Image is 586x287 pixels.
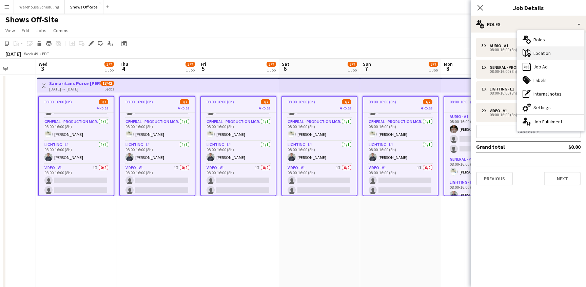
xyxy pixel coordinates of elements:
app-card-role: General - Production Mgr.1/108:00-16:00 (8h)[PERSON_NAME] [120,118,195,141]
div: Job Ad [517,60,584,74]
button: Shows Off-Site [65,0,103,14]
span: 3/7 [429,62,438,67]
a: Edit [19,26,32,35]
div: Location [517,46,584,60]
span: 3/7 [261,99,270,104]
span: 18/42 [100,81,114,86]
button: Next [544,172,581,185]
app-job-card: 08:00-16:00 (8h)3/74 Roles General - Production Mgr.1/108:00-16:00 (8h)[PERSON_NAME]Lighting - L1... [281,96,357,196]
h3: Job Details [471,3,586,12]
span: 5 [200,65,206,73]
span: 3/7 [99,99,108,104]
app-job-card: 08:00-16:00 (8h)3/74 Roles General - Production Mgr.1/108:00-16:00 (8h)[PERSON_NAME]Lighting - L1... [363,96,438,196]
div: Video - V1 [490,108,510,113]
span: 3 [38,65,47,73]
app-card-role: Lighting - L11/108:00-16:00 (8h)[PERSON_NAME] [282,141,357,164]
span: Week 49 [22,51,39,56]
app-card-role: Video - V11I0/208:00-16:00 (8h) [39,164,114,197]
span: Mon [444,61,453,67]
span: 3/7 [104,62,114,67]
div: 3 x [482,43,490,48]
span: 6 [281,65,289,73]
a: View [3,26,18,35]
app-card-role: General - Production Mgr.1/108:00-16:00 (8h)[PERSON_NAME] [444,156,519,179]
span: 08:00-16:00 (8h) [450,99,477,104]
span: 4 Roles [421,105,432,110]
h1: Shows Off-Site [5,15,58,25]
span: 4 Roles [259,105,270,110]
div: [DATE] → [DATE] [49,86,100,91]
div: Settings [517,101,584,114]
app-card-role: Audio - A12I1/308:00-16:00 (8h)[PERSON_NAME] [444,113,519,156]
div: EDT [42,51,49,56]
span: Edit [22,27,30,34]
span: Sat [282,61,289,67]
app-card-role: Video - V11I0/208:00-16:00 (8h) [282,164,357,197]
span: 08:00-16:00 (8h) [369,99,396,104]
span: 4 Roles [340,105,351,110]
div: 08:00-16:00 (8h) [482,113,568,117]
span: 7 [362,65,371,73]
span: 08:00-16:00 (8h) [207,99,234,104]
app-card-role: Lighting - L11/108:00-16:00 (8h)[PERSON_NAME] [120,141,195,164]
app-card-role: General - Production Mgr.1/108:00-16:00 (8h)[PERSON_NAME] [363,118,438,141]
span: Wed [39,61,47,67]
span: Thu [120,61,128,67]
app-job-card: 08:00-16:00 (8h)3/74 Roles General - Production Mgr.1/108:00-16:00 (8h)[PERSON_NAME]Lighting - L1... [200,96,276,196]
a: Comms [51,26,71,35]
div: Roles [517,33,584,46]
app-card-role: General - Production Mgr.1/108:00-16:00 (8h)[PERSON_NAME] [282,118,357,141]
div: Job Fulfilment [517,115,584,128]
div: General - Production Mgr. [490,65,546,70]
div: Audio - A1 [490,43,511,48]
span: View [5,27,15,34]
div: Lighting - L1 [490,87,517,91]
div: 1 Job [105,67,114,73]
app-job-card: 08:00-16:00 (8h)3/74 Roles General - Production Mgr.1/108:00-16:00 (8h)[PERSON_NAME]Lighting - L1... [119,96,195,196]
span: 8 [443,65,453,73]
button: Add role [476,125,581,138]
td: Grand total [476,141,549,152]
app-job-card: 08:00-16:00 (8h)3/74 RolesAudio - A12I1/308:00-16:00 (8h)[PERSON_NAME] General - Production Mgr.1... [444,96,520,196]
span: 08:00-16:00 (8h) [44,99,72,104]
span: Jobs [36,27,46,34]
app-card-role: Lighting - L11/108:00-16:00 (8h)[PERSON_NAME] [363,141,438,164]
app-job-card: 08:00-16:00 (8h)3/74 Roles General - Production Mgr.1/108:00-16:00 (8h)[PERSON_NAME]Lighting - L1... [38,96,114,196]
app-card-role: General - Production Mgr.1/108:00-16:00 (8h)[PERSON_NAME] [39,118,114,141]
div: 2 x [482,108,490,113]
div: 1 Job [186,67,195,73]
a: Jobs [34,26,49,35]
app-card-role: Lighting - L11/108:00-16:00 (8h)[PERSON_NAME] [201,141,276,164]
button: Warehouse Scheduling [14,0,65,14]
div: 1 x [482,65,490,70]
div: 1 Job [429,67,438,73]
app-card-role: General - Production Mgr.1/108:00-16:00 (8h)[PERSON_NAME] [201,118,276,141]
div: 1 Job [267,67,276,73]
span: 3/7 [180,99,189,104]
span: 4 Roles [178,105,189,110]
button: Previous [476,172,513,185]
span: 4 Roles [97,105,108,110]
span: Fri [201,61,206,67]
app-card-role: Video - V11I0/208:00-16:00 (8h) [120,164,195,197]
div: 08:00-16:00 (8h) [482,48,568,52]
div: Labels [517,74,584,87]
div: 1 Job [348,67,357,73]
span: 3/7 [423,99,432,104]
div: 1 x [482,87,490,91]
h3: Samaritans Purse [PERSON_NAME] Christmas '25 Weknd 1 -- 409867 [49,80,100,86]
app-card-role: Video - V11I0/208:00-16:00 (8h) [201,164,276,197]
app-card-role: Lighting - L11/108:00-16:00 (8h)[PERSON_NAME] [444,179,519,202]
span: 3/7 [267,62,276,67]
span: 3/7 [185,62,195,67]
span: Comms [53,27,69,34]
span: 08:00-16:00 (8h) [288,99,315,104]
span: 3/7 [342,99,351,104]
div: Internal notes [517,87,584,101]
div: 6 jobs [104,86,114,91]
